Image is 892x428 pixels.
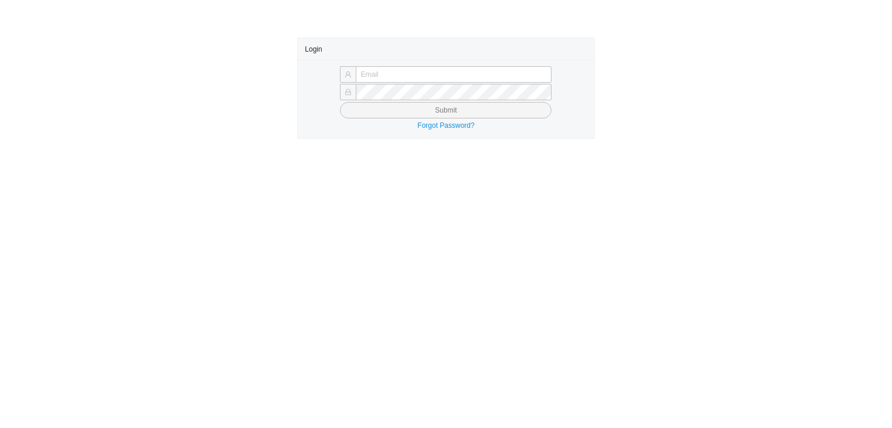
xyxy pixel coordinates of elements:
button: Submit [340,102,551,118]
a: Forgot Password? [417,121,474,130]
div: Login [305,38,587,60]
span: user [345,71,352,78]
span: lock [345,89,352,96]
input: Email [356,66,551,83]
